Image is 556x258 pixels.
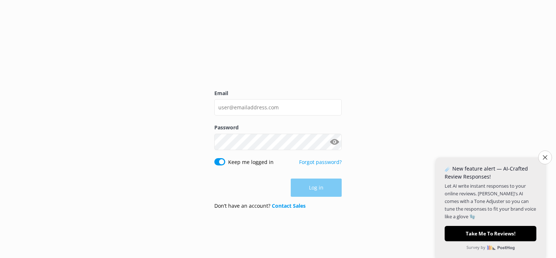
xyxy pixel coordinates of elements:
[214,124,342,132] label: Password
[214,202,306,210] p: Don’t have an account?
[299,159,342,165] a: Forgot password?
[214,89,342,97] label: Email
[214,99,342,116] input: user@emailaddress.com
[272,202,306,209] a: Contact Sales
[327,134,342,149] button: Show password
[228,158,274,166] label: Keep me logged in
